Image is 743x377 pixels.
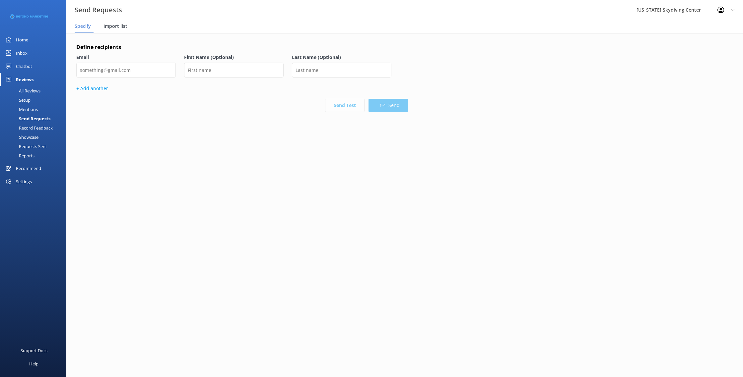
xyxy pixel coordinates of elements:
span: Import list [103,23,127,29]
div: Record Feedback [4,123,53,133]
div: Inbox [16,46,28,60]
a: Setup [4,95,66,105]
a: Requests Sent [4,142,66,151]
h4: Define recipients [76,43,408,52]
div: Recommend [16,162,41,175]
a: All Reviews [4,86,66,95]
div: Chatbot [16,60,32,73]
h3: Send Requests [75,5,122,15]
div: Requests Sent [4,142,47,151]
div: Reports [4,151,34,160]
div: Showcase [4,133,38,142]
label: Email [76,54,176,61]
a: Record Feedback [4,123,66,133]
div: Help [29,357,38,370]
span: Specify [75,23,91,29]
div: Home [16,33,28,46]
label: Last Name (Optional) [292,54,391,61]
div: Mentions [4,105,38,114]
div: Setup [4,95,31,105]
a: Send Requests [4,114,66,123]
input: Last name [292,63,391,78]
a: Reports [4,151,66,160]
div: Settings [16,175,32,188]
img: 3-1676954853.png [10,11,48,22]
p: + Add another [76,85,408,92]
a: Mentions [4,105,66,114]
div: Support Docs [21,344,47,357]
div: Send Requests [4,114,50,123]
div: Reviews [16,73,34,86]
label: First Name (Optional) [184,54,284,61]
input: First name [184,63,284,78]
div: All Reviews [4,86,40,95]
a: Showcase [4,133,66,142]
input: something@gmail.com [76,63,176,78]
